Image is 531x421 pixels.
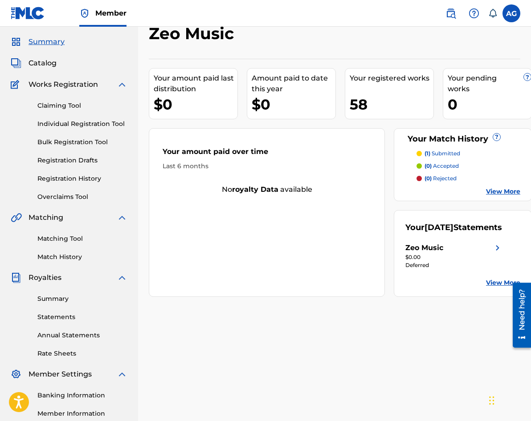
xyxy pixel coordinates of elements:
[29,272,61,283] span: Royalties
[405,133,520,145] div: Your Match History
[29,369,92,380] span: Member Settings
[252,73,335,94] div: Amount paid to date this year
[11,79,22,90] img: Works Registration
[405,253,503,261] div: $0.00
[163,162,371,171] div: Last 6 months
[492,243,503,253] img: right chevron icon
[154,94,237,114] div: $0
[37,252,127,262] a: Match History
[37,294,127,304] a: Summary
[350,73,433,84] div: Your registered works
[29,212,63,223] span: Matching
[37,312,127,322] a: Statements
[117,212,127,223] img: expand
[417,162,520,170] a: (0) accepted
[37,409,127,418] a: Member Information
[149,184,384,195] div: No available
[163,146,371,162] div: Your amount paid over time
[29,36,65,47] span: Summary
[486,378,531,421] iframe: Chat Widget
[154,73,237,94] div: Your amount paid last distribution
[350,94,433,114] div: 58
[493,134,500,141] span: ?
[11,369,21,380] img: Member Settings
[37,101,127,110] a: Claiming Tool
[117,369,127,380] img: expand
[405,261,503,269] div: Deferred
[405,243,443,253] div: Zeo Music
[425,150,460,158] p: submitted
[37,119,127,129] a: Individual Registration Tool
[37,391,127,400] a: Banking Information
[37,234,127,243] a: Matching Tool
[417,174,520,182] a: (0) rejected
[11,36,21,47] img: Summary
[442,4,460,22] a: Public Search
[29,58,57,69] span: Catalog
[506,279,531,351] iframe: Resource Center
[37,349,127,358] a: Rate Sheets
[37,192,127,202] a: Overclaims Tool
[425,223,453,232] span: [DATE]
[11,36,65,47] a: SummarySummary
[425,175,432,182] span: (0)
[37,138,127,147] a: Bulk Registration Tool
[425,150,430,157] span: (1)
[95,8,127,18] span: Member
[445,8,456,19] img: search
[405,222,502,234] div: Your Statements
[11,58,57,69] a: CatalogCatalog
[425,162,432,169] span: (0)
[486,278,520,287] a: View More
[502,4,520,22] div: User Menu
[37,174,127,183] a: Registration History
[117,272,127,283] img: expand
[29,79,98,90] span: Works Registration
[405,243,503,269] a: Zeo Musicright chevron icon$0.00Deferred
[149,24,238,44] h2: Zeo Music
[11,7,45,20] img: MLC Logo
[425,162,459,170] p: accepted
[11,212,22,223] img: Matching
[469,8,479,19] img: help
[232,185,278,194] strong: royalty data
[489,387,494,414] div: Drag
[117,79,127,90] img: expand
[488,9,497,18] div: Notifications
[79,8,90,19] img: Top Rightsholder
[425,174,457,182] p: rejected
[417,150,520,158] a: (1) submitted
[524,73,531,81] span: ?
[11,58,21,69] img: Catalog
[37,331,127,340] a: Annual Statements
[252,94,335,114] div: $0
[37,156,127,165] a: Registration Drafts
[11,272,21,283] img: Royalties
[465,4,483,22] div: Help
[486,187,520,196] a: View More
